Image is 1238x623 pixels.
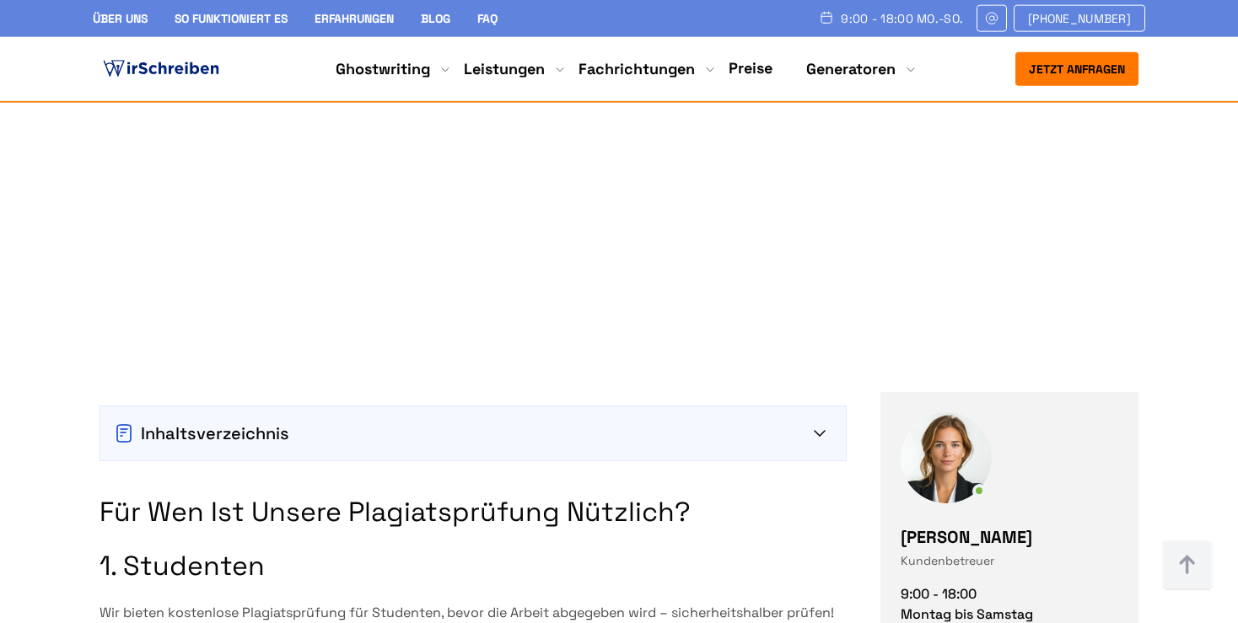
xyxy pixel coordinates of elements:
img: logo ghostwriter-österreich [100,56,223,82]
img: Schedule [819,11,834,24]
div: Kundenbetreuer [901,550,1032,571]
span: 1. Studenten [100,549,265,583]
img: Email [984,12,999,25]
span: 9:00 - 18:00 Mo.-So. [841,12,963,25]
a: Blog [421,11,450,26]
a: Erfahrungen [315,11,394,26]
a: Ghostwriting [336,59,430,79]
a: FAQ [477,11,498,26]
img: button top [1162,540,1213,591]
a: Generatoren [806,59,896,79]
div: 9:00 - 18:00 [901,584,1118,604]
span: [PHONE_NUMBER] [1028,12,1131,25]
a: Leistungen [464,59,545,79]
a: So funktioniert es [175,11,288,26]
div: Inhaltsverzeichnis [114,420,832,447]
div: [PERSON_NAME] [901,524,1032,550]
a: [PHONE_NUMBER] [1014,5,1145,32]
span: Für wen ist unsere Plagiatsprüfung nützlich? [100,495,691,529]
a: Preise [729,58,772,78]
a: Über uns [93,11,148,26]
img: Magdalena Kaufman [901,412,992,503]
a: Fachrichtungen [579,59,695,79]
button: Jetzt anfragen [1015,52,1138,86]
